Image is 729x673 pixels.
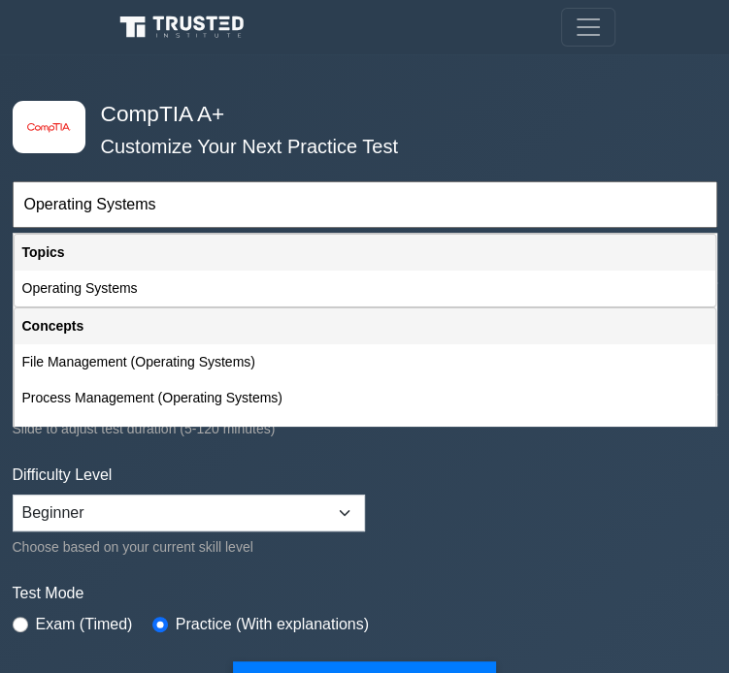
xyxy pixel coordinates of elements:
button: Toggle navigation [561,8,615,47]
label: Exam (Timed) [36,613,133,636]
label: Test Mode [13,582,717,605]
div: Concepts [15,308,715,344]
label: Practice (With explanations) [176,613,369,636]
input: Start typing to filter on topic or concept... [13,181,717,228]
div: Choose based on your current skill level [13,535,365,559]
div: Slide to adjust test duration (5-120 minutes) [13,417,717,440]
div: Operating Systems [15,271,715,306]
div: Memory Management (Operating Systems) [15,416,715,452]
div: Process Management (Operating Systems) [15,380,715,416]
div: Topics [15,235,715,271]
div: File Management (Operating Systems) [15,344,715,380]
label: Difficulty Level [13,464,113,487]
h4: CompTIA A+ [93,101,622,127]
